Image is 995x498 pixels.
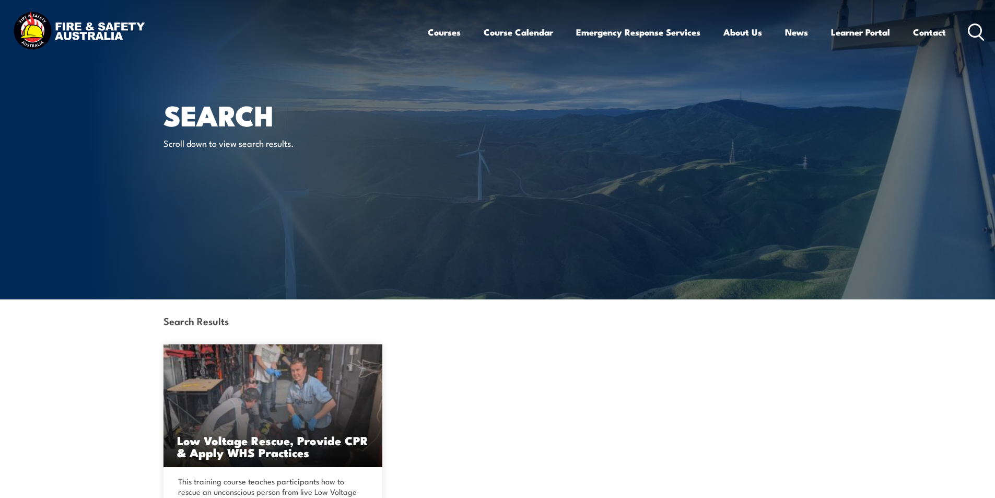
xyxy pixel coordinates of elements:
a: Courses [428,18,461,46]
a: About Us [723,18,762,46]
a: Low Voltage Rescue, Provide CPR & Apply WHS Practices [163,344,383,467]
strong: Search Results [163,314,229,328]
p: Scroll down to view search results. [163,137,354,149]
img: Low Voltage Rescue, Provide CPR & Apply WHS Practices TRAINING [163,344,383,467]
a: Learner Portal [831,18,890,46]
a: Contact [913,18,946,46]
a: Emergency Response Services [576,18,700,46]
a: Course Calendar [484,18,553,46]
h1: Search [163,102,422,127]
h3: Low Voltage Rescue, Provide CPR & Apply WHS Practices [177,434,369,458]
a: News [785,18,808,46]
